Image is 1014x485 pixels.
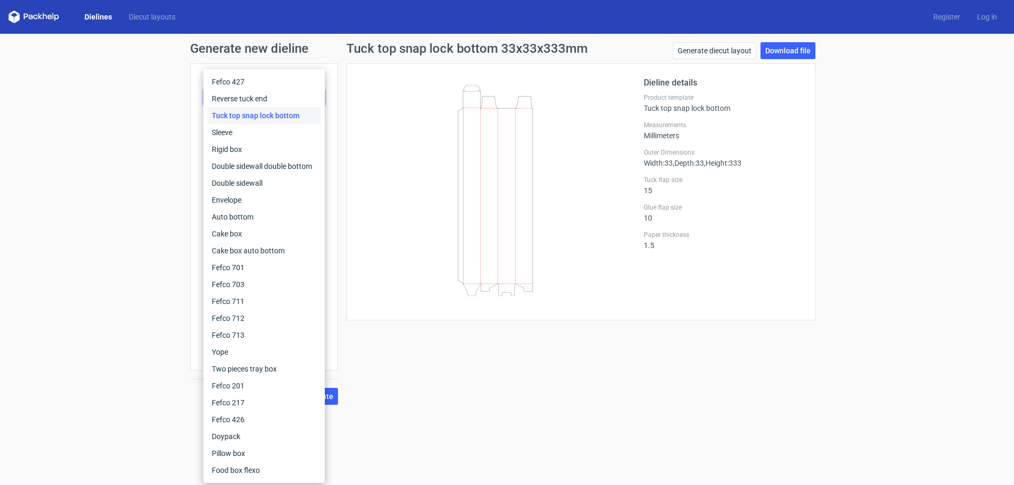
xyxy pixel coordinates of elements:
div: Tuck top snap lock bottom [644,93,802,112]
a: Download file [760,42,815,59]
div: Yope [208,344,321,360]
span: , Height : 333 [704,159,741,167]
a: Dielines [76,12,120,22]
div: Rigid box [208,141,321,158]
div: Double sidewall double bottom [208,158,321,175]
div: Auto bottom [208,208,321,225]
h1: Tuck top snap lock bottom 33x33x333mm [346,42,588,55]
label: Measurements [644,121,802,129]
label: Glue flap size [644,203,802,212]
label: Outer Dimensions [644,148,802,157]
div: Fefco 712 [208,310,321,327]
label: Tuck flap size [644,176,802,184]
div: Fefco 426 [208,411,321,428]
div: Fefco 703 [208,276,321,293]
a: Register [925,12,969,22]
div: Tuck top snap lock bottom [208,107,321,124]
div: Millimeters [644,121,802,140]
div: Two pieces tray box [208,360,321,377]
a: Generate diecut layout [673,42,756,59]
div: Cake box auto bottom [208,242,321,259]
div: Fefco 711 [208,293,321,310]
div: Double sidewall [208,175,321,192]
div: Cake box [208,225,321,242]
h2: Dieline details [644,77,802,89]
div: Sleeve [208,124,321,141]
div: 10 [644,203,802,222]
a: Log in [969,12,1006,22]
div: Food box flexo [208,462,321,479]
span: , Depth : 33 [673,159,704,167]
span: Width : 33 [644,159,673,167]
label: Paper thickness [644,231,802,239]
div: Reverse tuck end [208,90,321,107]
div: Pillow box [208,445,321,462]
div: 1.5 [644,231,802,250]
label: Product template [644,93,802,102]
div: Envelope [208,192,321,208]
a: Diecut layouts [120,12,184,22]
div: Fefco 713 [208,327,321,344]
div: Fefco 427 [208,73,321,90]
div: Fefco 217 [208,394,321,411]
div: Fefco 201 [208,377,321,394]
div: Doypack [208,428,321,445]
div: Fefco 701 [208,259,321,276]
h1: Generate new dieline [190,42,824,55]
div: 15 [644,176,802,195]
